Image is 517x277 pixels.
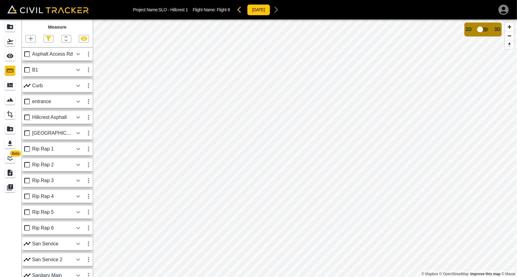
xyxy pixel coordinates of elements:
button: Zoom in [505,23,514,31]
p: Flight Name: [193,7,230,12]
a: OpenStreetMap [439,272,469,276]
p: Project Name: SLO - Hillcrest 1 [133,7,188,12]
a: Mapbox [421,272,438,276]
button: Zoom out [505,31,514,40]
a: Maxar [501,272,515,276]
span: Flight 8 [217,7,230,12]
canvas: Map [93,19,517,277]
span: 2D [466,27,472,32]
button: [DATE] [247,4,270,16]
img: Civil Tracker [7,5,89,14]
a: Map feedback [470,272,501,276]
button: Reset bearing to north [505,40,514,49]
span: 3D [494,27,501,32]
